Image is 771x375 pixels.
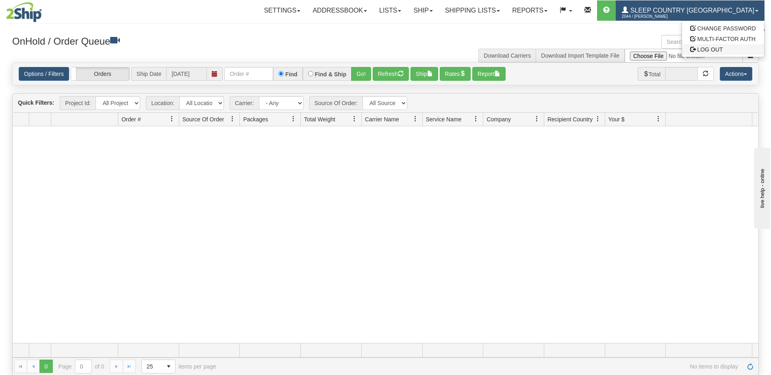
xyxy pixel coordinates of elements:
span: Company [486,115,511,123]
span: Recipient Country [547,115,593,123]
iframe: chat widget [752,146,770,229]
a: Refresh [744,360,757,373]
span: Carrier: [230,96,259,110]
span: No items to display [228,363,738,370]
a: Packages filter column settings [287,112,300,126]
a: Total Weight filter column settings [347,112,361,126]
a: Order # filter column settings [165,112,179,126]
div: live help - online [6,7,75,13]
span: Order # [122,115,141,123]
span: CHANGE PASSWORD [697,25,756,32]
a: Download Import Template File [541,52,619,59]
span: select [162,360,175,373]
span: Source Of Order [182,115,224,123]
span: MULTI-FACTOR AUTH [697,36,756,42]
span: Sleep Country [GEOGRAPHIC_DATA] [628,7,754,14]
img: logo2044.jpg [6,2,42,22]
a: Reports [506,0,554,21]
div: Support: 1 - 855 - 55 - 2SHIP [6,28,765,34]
button: Ship [410,67,438,81]
span: Service Name [426,115,462,123]
span: Page 0 [39,360,52,373]
input: Order # [224,67,273,81]
a: Ship [407,0,439,21]
span: Project Id: [60,96,96,110]
a: Settings [258,0,306,21]
a: MULTI-FACTOR AUTH [682,34,764,44]
input: Import [625,49,743,62]
a: Download Carriers [484,52,531,59]
label: Orders [71,67,129,80]
span: Source Of Order: [309,96,363,110]
span: Your $ [608,115,625,123]
button: Refresh [373,67,409,81]
a: Your $ filter column settings [652,112,665,126]
h3: OnHold / Order Queue [12,35,380,47]
button: Go! [351,67,371,81]
span: 25 [147,362,157,371]
a: Service Name filter column settings [469,112,483,126]
span: Carrier Name [365,115,399,123]
span: Total Weight [304,115,335,123]
a: Recipient Country filter column settings [591,112,605,126]
label: Find [285,71,298,77]
a: Lists [373,0,407,21]
span: LOG OUT [697,46,723,53]
a: Source Of Order filter column settings [226,112,239,126]
button: Actions [720,67,752,81]
a: Sleep Country [GEOGRAPHIC_DATA] 2044 / [PERSON_NAME] [616,0,764,21]
input: Search [661,35,743,49]
button: Report [472,67,506,81]
span: 2044 / [PERSON_NAME] [622,13,683,21]
div: grid toolbar [13,94,758,113]
a: Addressbook [306,0,373,21]
label: Quick Filters: [18,99,54,107]
a: CHANGE PASSWORD [682,23,764,34]
a: Options / Filters [19,67,69,81]
label: Find & Ship [315,71,347,77]
a: Shipping lists [439,0,506,21]
a: Company filter column settings [530,112,544,126]
span: Total [638,67,666,81]
a: LOG OUT [682,44,764,55]
span: Ship Date [131,67,166,81]
span: Packages [243,115,268,123]
span: Page of 0 [59,360,104,373]
a: Carrier Name filter column settings [408,112,422,126]
span: Location: [146,96,179,110]
span: Page sizes drop down [141,360,176,373]
span: items per page [141,360,216,373]
button: Rates [440,67,471,81]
